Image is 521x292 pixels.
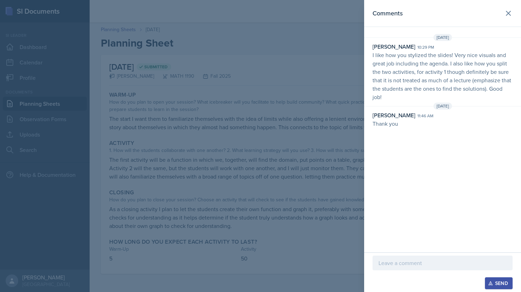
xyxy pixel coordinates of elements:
div: [PERSON_NAME] [373,111,415,119]
h2: Comments [373,8,403,18]
p: I like how you stylized the slides! Very nice visuals and great job including the agenda. I also ... [373,51,513,101]
span: [DATE] [433,103,452,110]
div: 10:29 pm [417,44,434,50]
div: 11:46 am [417,113,433,119]
div: Send [489,280,508,286]
p: Thank you [373,119,513,128]
span: [DATE] [433,34,452,41]
button: Send [485,277,513,289]
div: [PERSON_NAME] [373,42,415,51]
